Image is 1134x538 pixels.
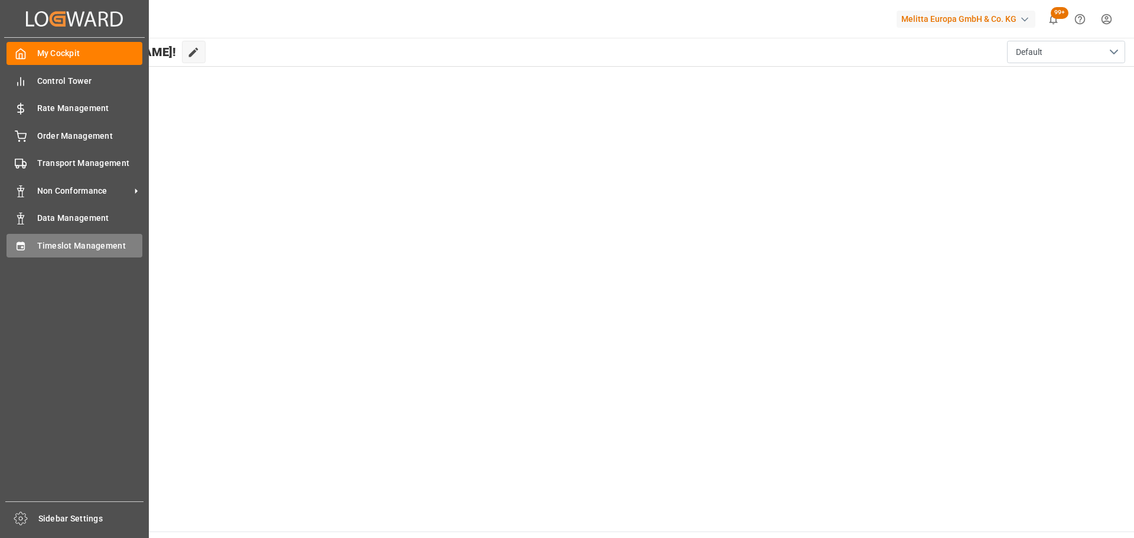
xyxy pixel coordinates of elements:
span: Non Conformance [37,185,131,197]
a: Data Management [6,207,142,230]
span: Default [1016,46,1042,58]
span: Transport Management [37,157,143,169]
button: open menu [1007,41,1125,63]
span: Order Management [37,130,143,142]
a: My Cockpit [6,42,142,65]
span: Data Management [37,212,143,224]
button: Melitta Europa GmbH & Co. KG [897,8,1040,30]
a: Control Tower [6,69,142,92]
a: Rate Management [6,97,142,120]
a: Order Management [6,124,142,147]
button: show 100 new notifications [1040,6,1067,32]
span: 99+ [1051,7,1068,19]
span: Rate Management [37,102,143,115]
div: Melitta Europa GmbH & Co. KG [897,11,1035,28]
span: My Cockpit [37,47,143,60]
span: Sidebar Settings [38,513,144,525]
a: Timeslot Management [6,234,142,257]
span: Control Tower [37,75,143,87]
button: Help Center [1067,6,1093,32]
a: Transport Management [6,152,142,175]
span: Timeslot Management [37,240,143,252]
span: Hello [PERSON_NAME]! [49,41,176,63]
